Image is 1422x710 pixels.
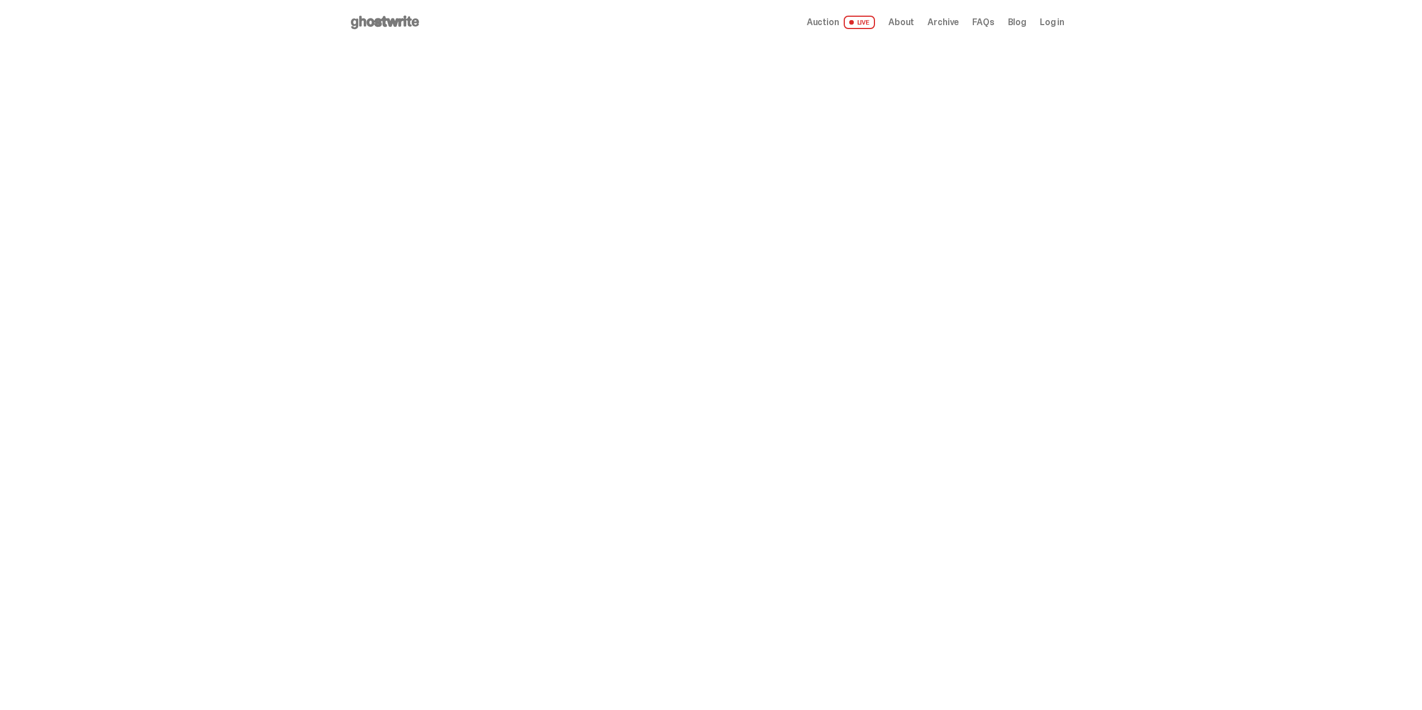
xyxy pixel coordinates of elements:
[1008,18,1026,27] a: Blog
[928,18,959,27] a: Archive
[807,16,875,29] a: Auction LIVE
[888,18,914,27] a: About
[1040,18,1064,27] a: Log in
[844,16,876,29] span: LIVE
[807,18,839,27] span: Auction
[972,18,994,27] a: FAQs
